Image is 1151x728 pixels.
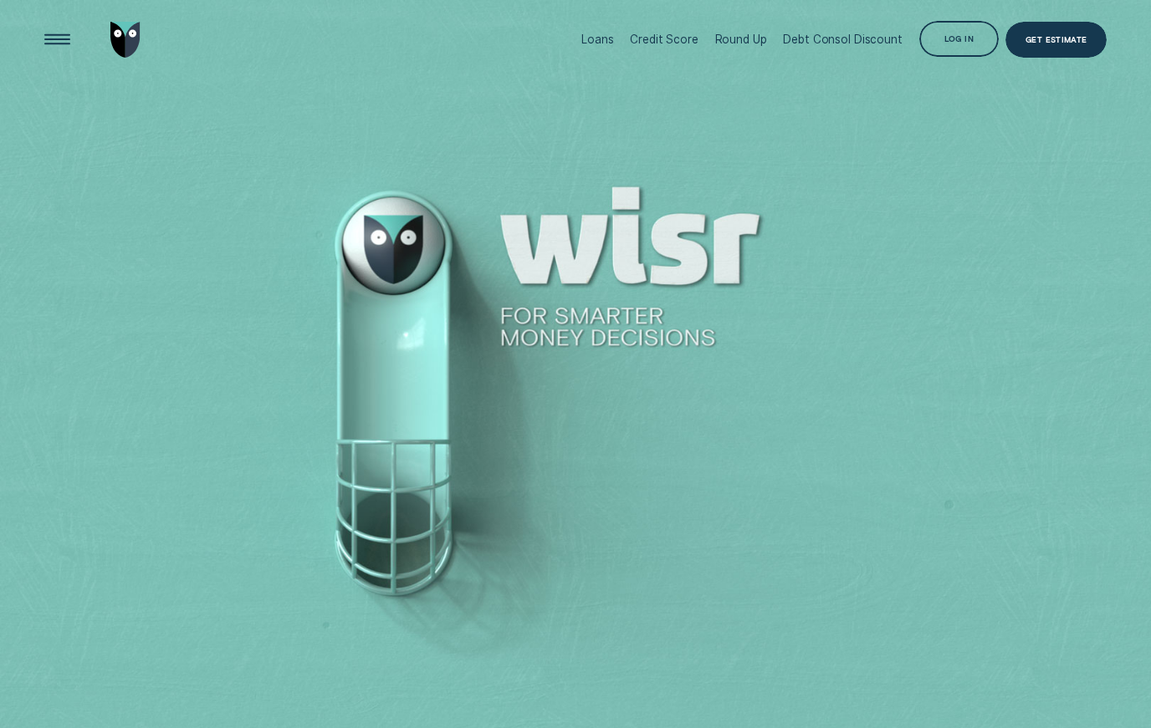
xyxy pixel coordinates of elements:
[630,33,698,46] div: Credit Score
[39,22,75,58] button: Open Menu
[110,22,141,58] img: Wisr
[581,33,613,46] div: Loans
[919,21,1000,57] button: Log in
[783,33,902,46] div: Debt Consol Discount
[1005,22,1107,58] a: Get Estimate
[715,33,767,46] div: Round Up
